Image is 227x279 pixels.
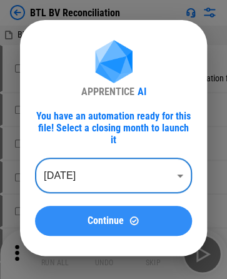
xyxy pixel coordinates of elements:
[81,86,134,98] div: APPRENTICE
[88,216,124,226] span: Continue
[35,110,192,146] div: You have an automation ready for this file! Select a closing month to launch it
[89,40,139,86] img: Apprentice AI
[129,215,139,226] img: Continue
[35,206,192,236] button: ContinueContinue
[138,86,146,98] div: AI
[35,158,192,193] div: [DATE]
